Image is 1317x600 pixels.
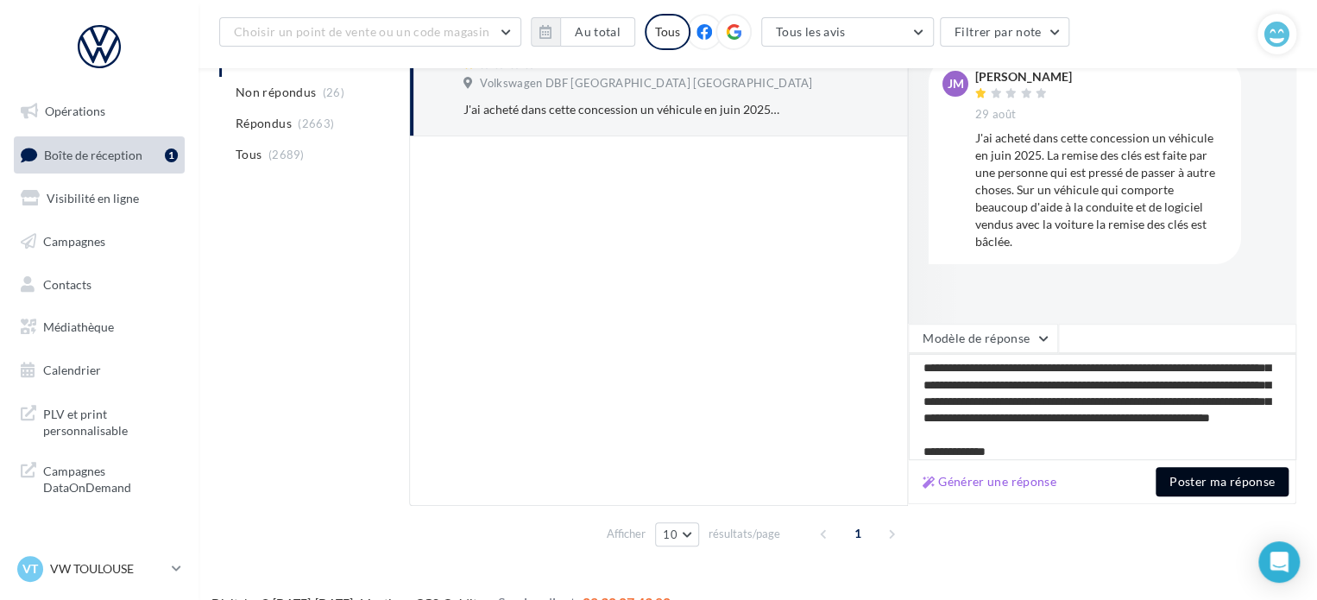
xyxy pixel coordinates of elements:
span: 10 [663,527,677,541]
a: Campagnes DataOnDemand [10,452,188,503]
a: Calendrier [10,352,188,388]
span: Choisir un point de vente ou un code magasin [234,24,489,39]
button: Générer une réponse [916,471,1063,492]
span: Boîte de réception [44,147,142,161]
span: Opérations [45,104,105,118]
button: Poster ma réponse [1156,467,1289,496]
span: (26) [323,85,344,99]
a: Opérations [10,93,188,129]
button: Modèle de réponse [908,324,1058,353]
span: Tous [236,146,262,163]
a: Médiathèque [10,309,188,345]
span: Volkswagen DBF [GEOGRAPHIC_DATA] [GEOGRAPHIC_DATA] [480,76,812,92]
a: Visibilité en ligne [10,180,188,217]
button: Tous les avis [761,17,934,47]
span: Visibilité en ligne [47,191,139,205]
div: [PERSON_NAME] [975,71,1072,83]
span: résultats/page [709,526,780,542]
div: Open Intercom Messenger [1258,541,1300,583]
span: Médiathèque [43,319,114,334]
button: Au total [531,17,635,47]
button: Au total [560,17,635,47]
button: 10 [655,522,699,546]
span: (2689) [268,148,305,161]
span: Tous les avis [776,24,846,39]
span: 1 [844,520,872,547]
span: VT [22,560,38,578]
span: 29 août [975,107,1016,123]
span: Calendrier [43,363,101,377]
p: VW TOULOUSE [50,560,165,578]
button: Filtrer par note [940,17,1070,47]
div: J'ai acheté dans cette concession un véhicule en juin 2025. La remise des clés est faite par une ... [463,101,780,118]
a: PLV et print personnalisable [10,395,188,446]
span: Campagnes DataOnDemand [43,459,178,496]
span: Non répondus [236,84,316,101]
span: (2663) [298,117,334,130]
div: J'ai acheté dans cette concession un véhicule en juin 2025. La remise des clés est faite par une ... [975,129,1227,250]
span: Afficher [607,526,646,542]
div: 1 [165,148,178,162]
button: Choisir un point de vente ou un code magasin [219,17,521,47]
a: Boîte de réception1 [10,136,188,174]
span: Contacts [43,276,91,291]
a: Campagnes [10,224,188,260]
span: JM [948,75,964,92]
a: Contacts [10,267,188,303]
a: VT VW TOULOUSE [14,553,185,585]
span: Campagnes [43,234,105,249]
span: Répondus [236,115,292,132]
div: Tous [645,14,690,50]
span: PLV et print personnalisable [43,402,178,439]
